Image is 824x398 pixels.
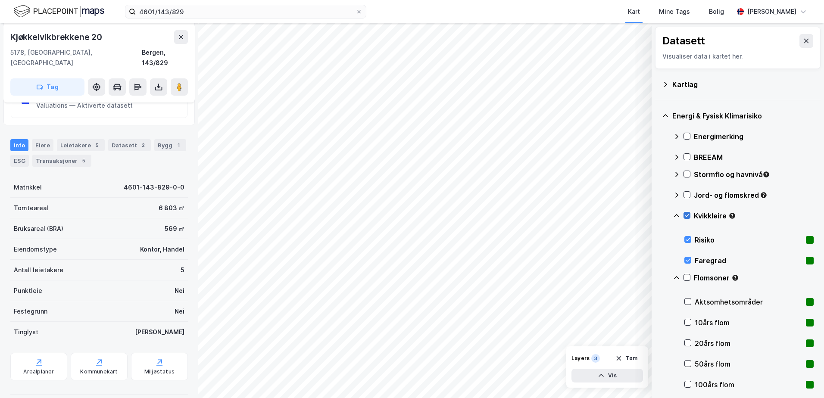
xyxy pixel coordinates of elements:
[23,368,54,375] div: Arealplaner
[175,306,184,317] div: Nei
[124,182,184,193] div: 4601-143-829-0-0
[14,306,47,317] div: Festegrunn
[93,141,101,149] div: 5
[694,152,814,162] div: BREEAM
[695,359,802,369] div: 50års flom
[662,34,705,48] div: Datasett
[135,327,184,337] div: [PERSON_NAME]
[174,141,183,149] div: 1
[80,368,118,375] div: Kommunekart
[36,100,133,111] div: Valuations — Aktiverte datasett
[32,155,91,167] div: Transaksjoner
[672,111,814,121] div: Energi & Fysisk Klimarisiko
[144,368,175,375] div: Miljøstatus
[760,191,768,199] div: Tooltip anchor
[10,155,29,167] div: ESG
[695,255,802,266] div: Faregrad
[571,369,643,382] button: Vis
[591,354,600,363] div: 3
[57,139,105,151] div: Leietakere
[14,265,63,275] div: Antall leietakere
[154,139,186,151] div: Bygg
[79,156,88,165] div: 5
[728,212,736,220] div: Tooltip anchor
[628,6,640,17] div: Kart
[694,211,814,221] div: Kvikkleire
[762,171,770,178] div: Tooltip anchor
[14,327,38,337] div: Tinglyst
[165,224,184,234] div: 569 ㎡
[14,286,42,296] div: Punktleie
[695,379,802,390] div: 100års flom
[662,51,813,62] div: Visualiser data i kartet her.
[610,351,643,365] button: Tøm
[694,273,814,283] div: Flomsoner
[781,357,824,398] iframe: Chat Widget
[672,79,814,90] div: Kartlag
[139,141,147,149] div: 2
[695,235,802,245] div: Risiko
[694,169,814,180] div: Stormflo og havnivå
[175,286,184,296] div: Nei
[694,190,814,200] div: Jord- og flomskred
[10,47,142,68] div: 5178, [GEOGRAPHIC_DATA], [GEOGRAPHIC_DATA]
[14,182,42,193] div: Matrikkel
[731,274,739,282] div: Tooltip anchor
[694,131,814,142] div: Energimerking
[14,224,63,234] div: Bruksareal (BRA)
[695,297,802,307] div: Aktsomhetsområder
[695,317,802,328] div: 10års flom
[10,139,28,151] div: Info
[181,265,184,275] div: 5
[108,139,151,151] div: Datasett
[10,30,104,44] div: Kjøkkelvikbrekkene 20
[571,355,590,362] div: Layers
[14,4,104,19] img: logo.f888ab2527a4732fd821a326f86c7f29.svg
[159,203,184,213] div: 6 803 ㎡
[695,338,802,348] div: 20års flom
[659,6,690,17] div: Mine Tags
[709,6,724,17] div: Bolig
[32,139,53,151] div: Eiere
[136,5,356,18] input: Søk på adresse, matrikkel, gårdeiere, leietakere eller personer
[14,244,57,255] div: Eiendomstype
[10,78,84,96] button: Tag
[140,244,184,255] div: Kontor, Handel
[14,203,48,213] div: Tomteareal
[747,6,796,17] div: [PERSON_NAME]
[142,47,188,68] div: Bergen, 143/829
